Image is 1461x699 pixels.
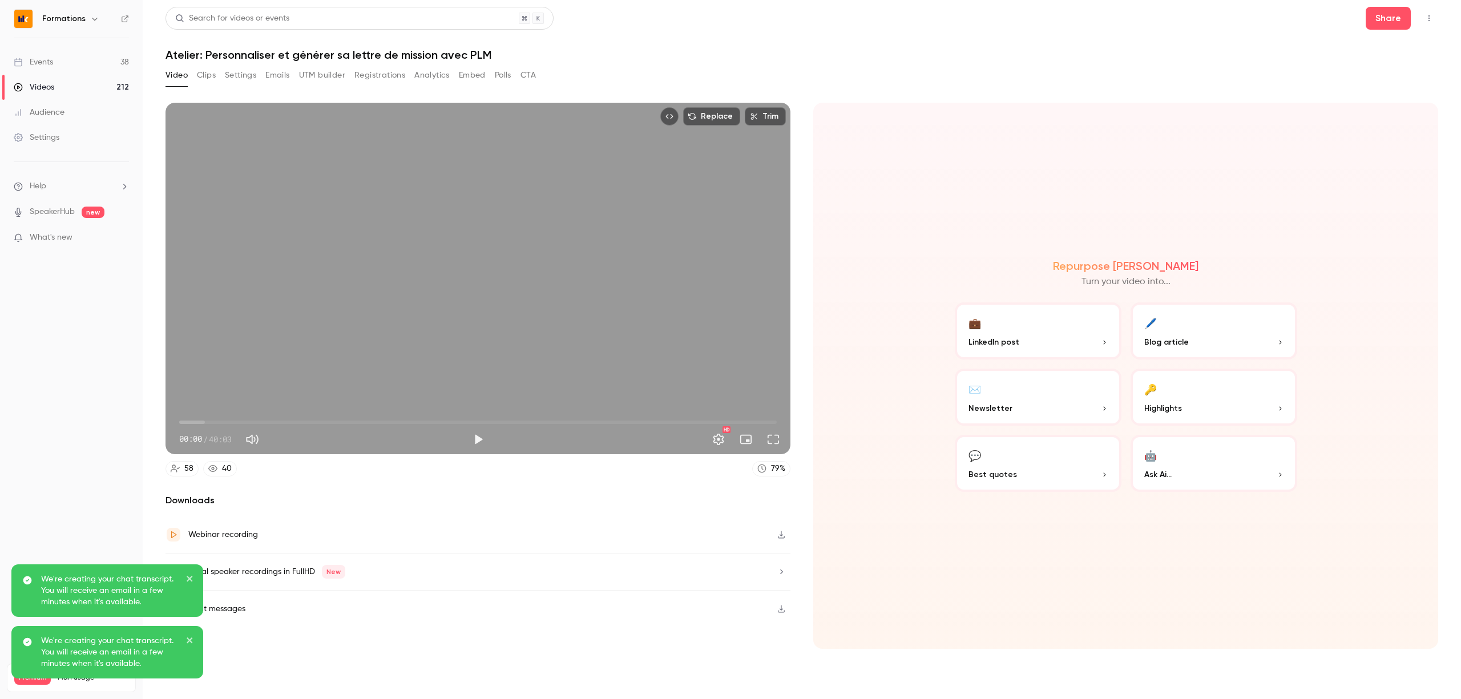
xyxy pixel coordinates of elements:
button: ✉️Newsletter [955,369,1121,426]
button: close [186,573,194,587]
span: Newsletter [968,402,1012,414]
button: UTM builder [299,66,345,84]
p: We're creating your chat transcript. You will receive an email in a few minutes when it's available. [41,635,178,669]
a: SpeakerHub [30,206,75,218]
div: Webinar recording [188,528,258,542]
div: HD [723,426,730,433]
h6: Formations [42,13,86,25]
button: Mute [241,428,264,451]
a: 58 [166,461,199,476]
a: 79% [752,461,790,476]
button: Video [166,66,188,84]
a: 40 [203,461,237,476]
span: New [322,565,345,579]
button: Replace [683,107,740,126]
div: 58 [184,463,193,475]
div: 🖊️ [1144,314,1157,332]
iframe: Noticeable Trigger [115,233,129,243]
button: Polls [495,66,511,84]
div: 40 [222,463,232,475]
div: Search for videos or events [175,13,289,25]
button: 💬Best quotes [955,435,1121,492]
button: CTA [520,66,536,84]
button: Play [467,428,490,451]
span: 40:03 [209,433,232,445]
button: Emails [265,66,289,84]
span: Help [30,180,46,192]
div: 💬 [968,446,981,464]
span: / [203,433,208,445]
button: Clips [197,66,216,84]
li: help-dropdown-opener [14,180,129,192]
button: Registrations [354,66,405,84]
div: Audience [14,107,64,118]
button: Analytics [414,66,450,84]
button: 🔑Highlights [1131,369,1297,426]
button: Embed video [660,107,679,126]
div: 💼 [968,314,981,332]
button: 💼LinkedIn post [955,302,1121,359]
span: Highlights [1144,402,1182,414]
button: close [186,635,194,649]
h2: Downloads [166,494,790,507]
span: Ask Ai... [1144,468,1172,480]
div: Events [14,56,53,68]
span: Blog article [1144,336,1189,348]
span: What's new [30,232,72,244]
div: 00:00 [179,433,232,445]
div: Videos [14,82,54,93]
p: We're creating your chat transcript. You will receive an email in a few minutes when it's available. [41,573,178,608]
span: Best quotes [968,468,1017,480]
span: 00:00 [179,433,202,445]
button: 🤖Ask Ai... [1131,435,1297,492]
div: Settings [14,132,59,143]
button: Turn on miniplayer [734,428,757,451]
h1: Atelier: Personnaliser et générer sa lettre de mission avec PLM [166,48,1438,62]
span: LinkedIn post [968,336,1019,348]
button: Embed [459,66,486,84]
div: Chat messages [188,602,245,616]
button: Trim [745,107,786,126]
button: 🖊️Blog article [1131,302,1297,359]
div: 🔑 [1144,380,1157,398]
div: Local speaker recordings in FullHD [188,565,345,579]
button: Full screen [762,428,785,451]
h2: Repurpose [PERSON_NAME] [1053,259,1198,273]
div: 🤖 [1144,446,1157,464]
button: Top Bar Actions [1420,9,1438,27]
button: Settings [707,428,730,451]
p: Turn your video into... [1081,275,1171,289]
button: Share [1366,7,1411,30]
span: new [82,207,104,218]
button: Settings [225,66,256,84]
img: Formations [14,10,33,28]
div: ✉️ [968,380,981,398]
div: 79 % [771,463,785,475]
